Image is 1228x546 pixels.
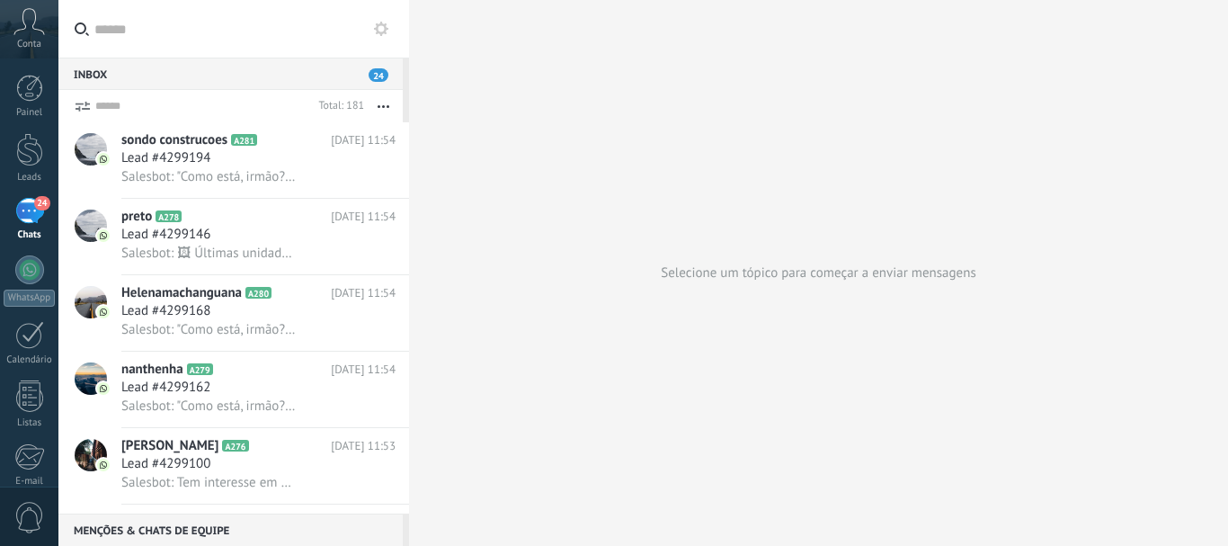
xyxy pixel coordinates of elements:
[121,245,297,262] span: Salesbot: 🖼 Últimas unidades! 🔥 Restam apenas 5 do Creme Americano XXL! ⏳ Promoção acaba hoje! 💥 ...
[121,208,152,226] span: preto
[17,39,41,50] span: Conta
[121,321,297,338] span: Salesbot: "Como está, irmão? 😏 Gostarias de aumentar seu pau ou ter potência na cama para durar h...
[121,302,210,320] span: Lead #4299168
[97,459,110,471] img: icon
[231,134,257,146] span: A281
[121,168,297,185] span: Salesbot: "Como está, irmão? 😏 Gostarias de aumentar seu pau ou ter potência na cama para durar h...
[331,131,396,149] span: [DATE] 11:54
[331,361,396,379] span: [DATE] 11:54
[121,284,242,302] span: Helenamachanguana
[121,437,218,455] span: [PERSON_NAME]
[311,97,364,115] div: Total: 181
[331,284,396,302] span: [DATE] 11:54
[4,290,55,307] div: WhatsApp
[97,229,110,242] img: icon
[4,172,56,183] div: Leads
[121,361,183,379] span: nanthenha
[121,474,297,491] span: Salesbot: Tem interesse em adquirir e mudar a sua vida intima e sexual🍆💪🏽??
[58,58,403,90] div: Inbox
[369,68,388,82] span: 24
[245,287,271,299] span: A280
[4,476,56,488] div: E-mail
[331,208,396,226] span: [DATE] 11:54
[4,107,56,119] div: Painel
[187,363,213,375] span: A279
[156,210,182,222] span: A278
[58,122,409,198] a: avatariconsondo construcoesA281[DATE] 11:54Lead #4299194Salesbot: "Como está, irmão? 😏 Gostarias ...
[121,226,210,244] span: Lead #4299146
[331,437,396,455] span: [DATE] 11:53
[34,196,49,210] span: 24
[4,354,56,366] div: Calendário
[121,131,227,149] span: sondo construcoes
[58,199,409,274] a: avatariconpretoA278[DATE] 11:54Lead #4299146Salesbot: 🖼 Últimas unidades! 🔥 Restam apenas 5 do Cr...
[97,153,110,166] img: icon
[58,428,409,504] a: avataricon[PERSON_NAME]A276[DATE] 11:53Lead #4299100Salesbot: Tem interesse em adquirir e mudar a...
[121,379,210,397] span: Lead #4299162
[97,382,110,395] img: icon
[121,455,210,473] span: Lead #4299100
[58,275,409,351] a: avatariconHelenamachanguanaA280[DATE] 11:54Lead #4299168Salesbot: "Como está, irmão? 😏 Gostarias ...
[121,398,297,415] span: Salesbot: "Como está, irmão? 😏 Gostarias de aumentar seu pau ou ter potência na cama para durar h...
[222,440,248,452] span: A276
[97,306,110,318] img: icon
[58,352,409,427] a: avatariconnanthenhaA279[DATE] 11:54Lead #4299162Salesbot: "Como está, irmão? 😏 Gostarias de aumen...
[4,417,56,429] div: Listas
[58,514,403,546] div: Menções & Chats de equipe
[4,229,56,241] div: Chats
[121,149,210,167] span: Lead #4299194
